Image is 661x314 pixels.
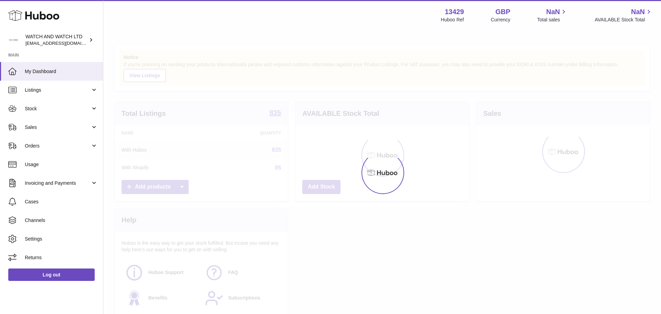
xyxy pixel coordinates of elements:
span: Listings [25,87,91,93]
img: internalAdmin-13429@internal.huboo.com [8,35,19,45]
span: NaN [546,7,560,17]
a: NaN AVAILABLE Stock Total [595,7,653,23]
span: AVAILABLE Stock Total [595,17,653,23]
span: Usage [25,161,98,168]
div: Currency [491,17,511,23]
strong: 13429 [445,7,464,17]
span: Channels [25,217,98,224]
span: NaN [631,7,645,17]
a: Log out [8,269,95,281]
span: Orders [25,143,91,149]
span: My Dashboard [25,68,98,75]
span: Sales [25,124,91,131]
span: Settings [25,236,98,242]
a: NaN Total sales [537,7,568,23]
span: Cases [25,199,98,205]
span: Stock [25,105,91,112]
span: Returns [25,254,98,261]
strong: GBP [495,7,510,17]
span: Invoicing and Payments [25,180,91,186]
div: Huboo Ref [441,17,464,23]
span: Total sales [537,17,568,23]
span: [EMAIL_ADDRESS][DOMAIN_NAME] [25,40,101,46]
div: WATCH AND WATCH LTD [25,33,87,47]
